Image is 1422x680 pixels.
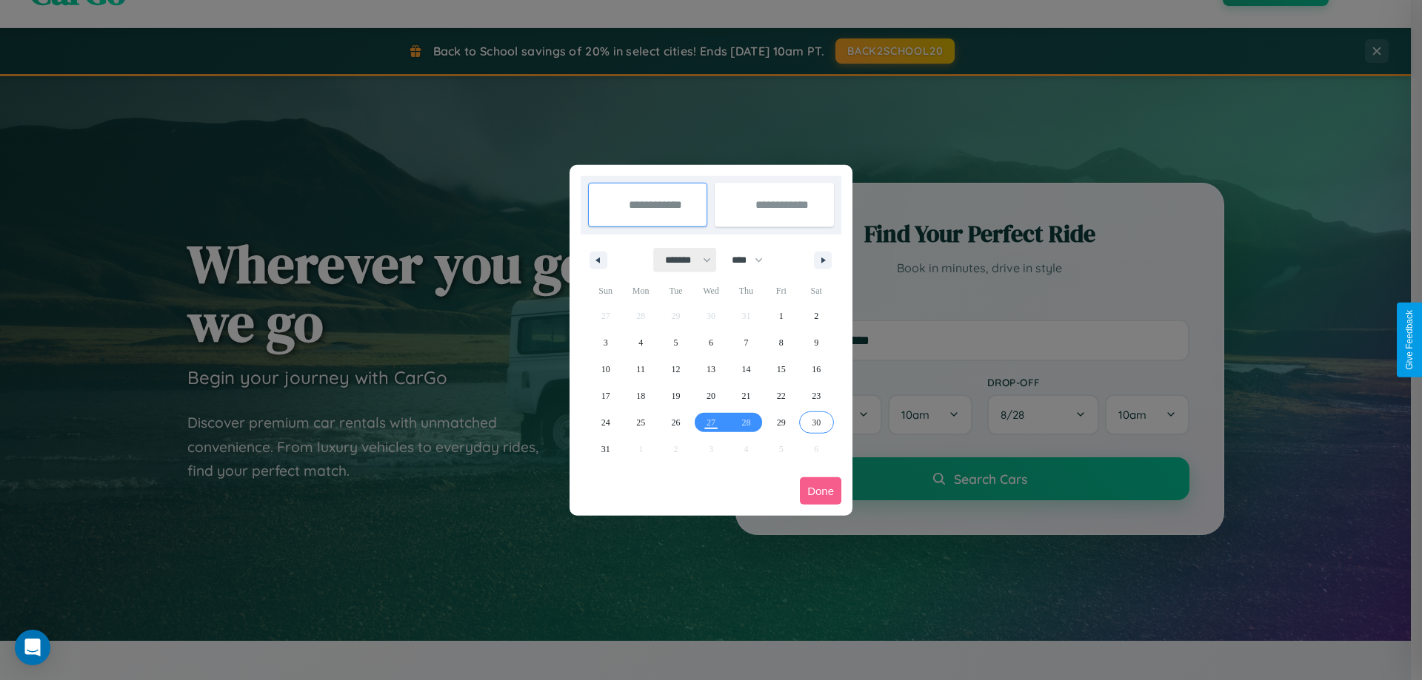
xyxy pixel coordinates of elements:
[658,329,693,356] button: 5
[764,329,798,356] button: 8
[693,329,728,356] button: 6
[636,409,645,436] span: 25
[674,329,678,356] span: 5
[588,356,623,383] button: 10
[764,279,798,303] span: Fri
[709,329,713,356] span: 6
[764,409,798,436] button: 29
[729,356,764,383] button: 14
[601,383,610,409] span: 17
[799,279,834,303] span: Sat
[588,436,623,462] button: 31
[623,383,658,409] button: 18
[604,329,608,356] span: 3
[601,436,610,462] span: 31
[588,383,623,409] button: 17
[636,383,645,409] span: 18
[779,329,784,356] span: 8
[672,356,681,383] span: 12
[741,383,750,409] span: 21
[693,409,728,436] button: 27
[741,409,750,436] span: 28
[638,329,643,356] span: 4
[741,356,750,383] span: 14
[764,303,798,329] button: 1
[812,383,821,409] span: 23
[707,409,715,436] span: 27
[636,356,645,383] span: 11
[588,329,623,356] button: 3
[693,383,728,409] button: 20
[799,409,834,436] button: 30
[764,383,798,409] button: 22
[672,383,681,409] span: 19
[601,409,610,436] span: 24
[779,303,784,329] span: 1
[812,409,821,436] span: 30
[658,356,693,383] button: 12
[623,356,658,383] button: 11
[623,279,658,303] span: Mon
[658,383,693,409] button: 19
[777,409,786,436] span: 29
[729,329,764,356] button: 7
[672,409,681,436] span: 26
[623,409,658,436] button: 25
[814,329,818,356] span: 9
[799,329,834,356] button: 9
[707,356,715,383] span: 13
[729,409,764,436] button: 28
[707,383,715,409] span: 20
[623,329,658,356] button: 4
[729,279,764,303] span: Thu
[744,329,748,356] span: 7
[812,356,821,383] span: 16
[601,356,610,383] span: 10
[693,356,728,383] button: 13
[729,383,764,409] button: 21
[799,303,834,329] button: 2
[588,409,623,436] button: 24
[693,279,728,303] span: Wed
[799,356,834,383] button: 16
[777,383,786,409] span: 22
[588,279,623,303] span: Sun
[814,303,818,329] span: 2
[764,356,798,383] button: 15
[800,477,841,505] button: Done
[15,630,50,665] div: Open Intercom Messenger
[777,356,786,383] span: 15
[799,383,834,409] button: 23
[658,409,693,436] button: 26
[1404,310,1415,370] div: Give Feedback
[658,279,693,303] span: Tue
